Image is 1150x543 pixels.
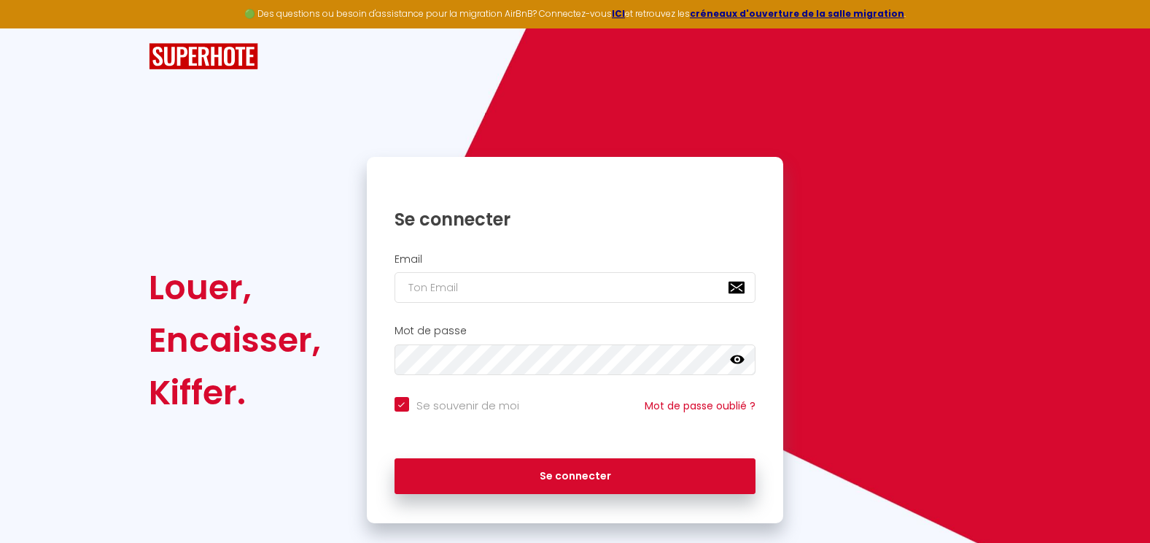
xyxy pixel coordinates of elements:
[395,272,756,303] input: Ton Email
[149,366,321,419] div: Kiffer.
[612,7,625,20] a: ICI
[149,314,321,366] div: Encaisser,
[395,253,756,266] h2: Email
[395,458,756,495] button: Se connecter
[149,261,321,314] div: Louer,
[645,398,755,413] a: Mot de passe oublié ?
[395,325,756,337] h2: Mot de passe
[149,43,258,70] img: SuperHote logo
[690,7,904,20] a: créneaux d'ouverture de la salle migration
[395,208,756,231] h1: Se connecter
